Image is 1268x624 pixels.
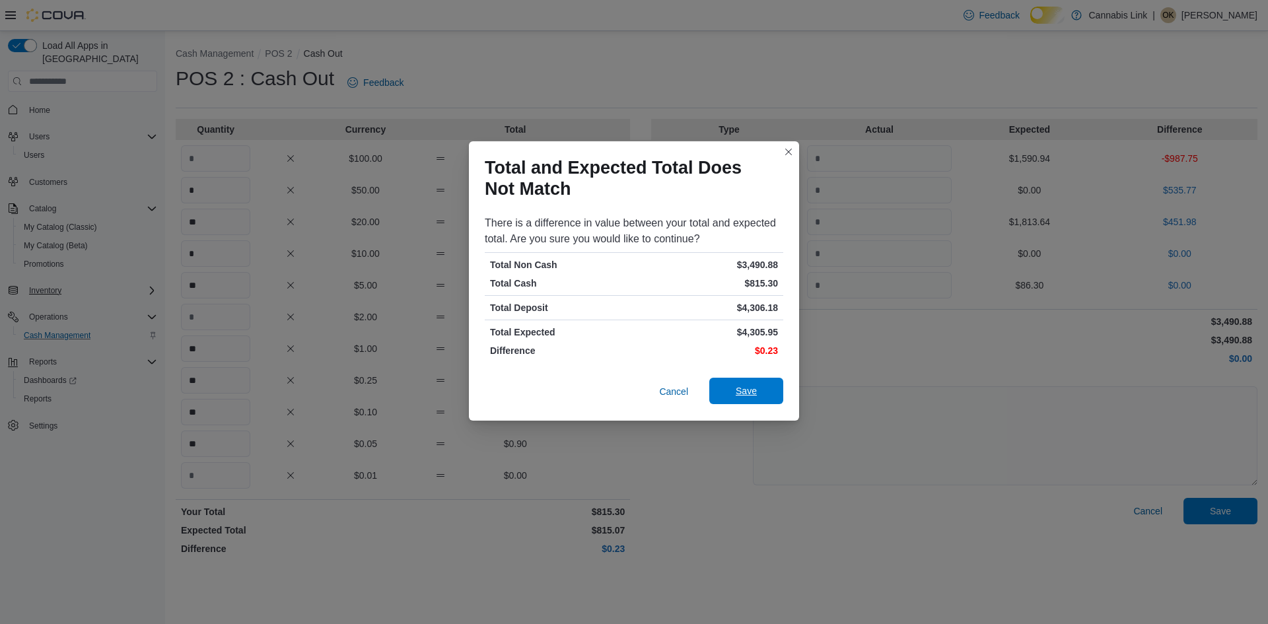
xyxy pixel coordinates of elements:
p: Total Non Cash [490,258,631,271]
p: $4,306.18 [637,301,778,314]
p: $0.23 [637,344,778,357]
span: Cancel [659,385,688,398]
p: Difference [490,344,631,357]
div: There is a difference in value between your total and expected total. Are you sure you would like... [485,215,783,247]
button: Save [709,378,783,404]
p: Total Cash [490,277,631,290]
p: $3,490.88 [637,258,778,271]
p: Total Deposit [490,301,631,314]
button: Closes this modal window [781,144,796,160]
p: $4,305.95 [637,326,778,339]
h1: Total and Expected Total Does Not Match [485,157,773,199]
p: Total Expected [490,326,631,339]
span: Save [736,384,757,398]
button: Cancel [654,378,693,405]
p: $815.30 [637,277,778,290]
